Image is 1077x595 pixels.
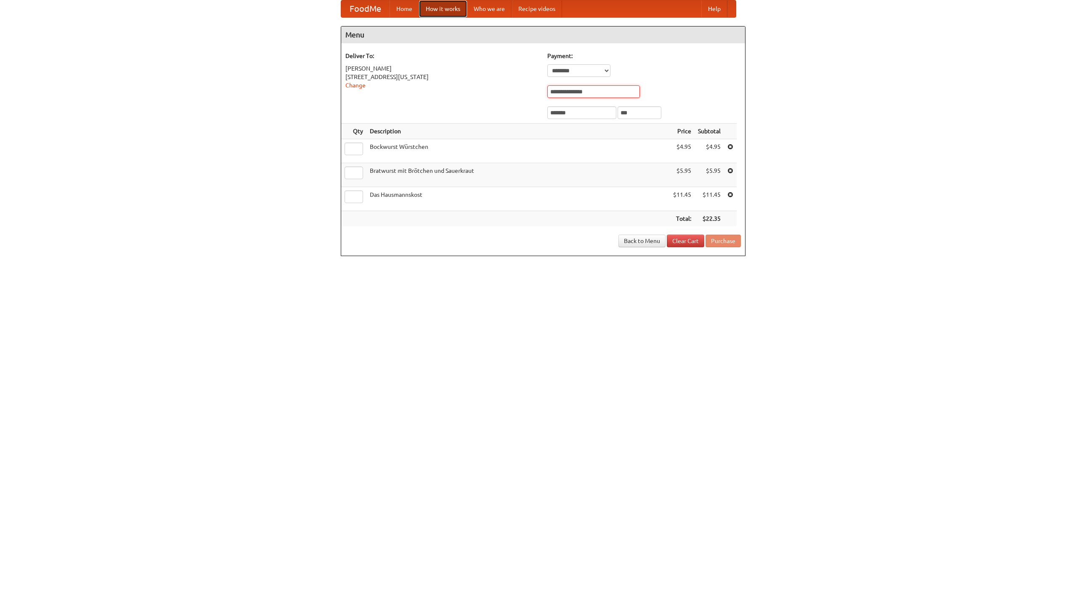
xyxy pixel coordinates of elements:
[695,139,724,163] td: $4.95
[670,163,695,187] td: $5.95
[667,235,704,247] a: Clear Cart
[345,82,366,89] a: Change
[618,235,666,247] a: Back to Menu
[366,124,670,139] th: Description
[341,26,745,43] h4: Menu
[547,52,741,60] h5: Payment:
[467,0,512,17] a: Who we are
[419,0,467,17] a: How it works
[670,124,695,139] th: Price
[512,0,562,17] a: Recipe videos
[345,52,539,60] h5: Deliver To:
[341,0,390,17] a: FoodMe
[670,139,695,163] td: $4.95
[695,211,724,227] th: $22.35
[695,163,724,187] td: $5.95
[706,235,741,247] button: Purchase
[341,124,366,139] th: Qty
[695,124,724,139] th: Subtotal
[695,187,724,211] td: $11.45
[366,163,670,187] td: Bratwurst mit Brötchen und Sauerkraut
[390,0,419,17] a: Home
[345,64,539,73] div: [PERSON_NAME]
[345,73,539,81] div: [STREET_ADDRESS][US_STATE]
[670,187,695,211] td: $11.45
[366,139,670,163] td: Bockwurst Würstchen
[701,0,727,17] a: Help
[366,187,670,211] td: Das Hausmannskost
[670,211,695,227] th: Total:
